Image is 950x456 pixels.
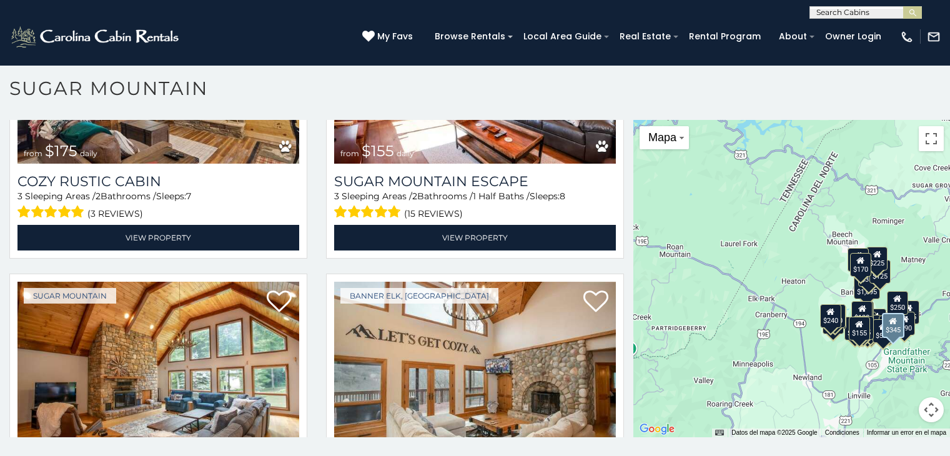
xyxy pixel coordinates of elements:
span: 3 [17,191,22,202]
div: $190 [894,312,915,335]
img: White-1-2.png [9,24,182,49]
div: $125 [869,260,890,284]
span: Datos del mapa ©2025 Google [731,429,817,436]
div: $250 [886,291,908,315]
a: Local Area Guide [517,27,608,46]
div: $155 [898,300,919,324]
a: My Favs [362,30,416,44]
span: $175 [45,142,77,160]
a: Browse Rentals [428,27,512,46]
div: Sleeping Areas / Bathrooms / Sleeps: [17,190,299,222]
a: Abrir esta área en Google Maps (se abre en una ventana nueva) [636,421,678,437]
span: from [340,149,359,158]
a: Sugar Mountain [24,288,116,304]
span: $155 [362,142,394,160]
button: Combinaciones de teclas [715,429,724,437]
span: (15 reviews) [404,206,463,222]
div: $265 [853,301,874,325]
a: Real Estate [613,27,677,46]
div: $240 [848,248,869,272]
img: mail-regular-white.png [927,30,941,44]
div: $1,095 [853,275,879,299]
div: Sleeping Areas / Bathrooms / Sleeps: [334,190,616,222]
span: Mapa [648,131,676,144]
img: phone-regular-white.png [900,30,914,44]
button: Activar o desactivar la vista de pantalla completa [919,126,944,151]
a: Add to favorites [267,289,292,315]
a: View Property [334,225,616,250]
div: $240 [819,304,841,328]
div: $190 [851,301,873,325]
div: $345 [881,313,904,338]
span: My Favs [377,30,413,43]
span: daily [80,149,97,158]
div: $175 [852,316,873,340]
div: $170 [849,253,871,277]
img: Google [636,421,678,437]
span: daily [397,149,414,158]
div: $210 [824,304,845,328]
a: Sugar Mountain Escape [334,173,616,190]
a: Rental Program [683,27,767,46]
span: 3 [334,191,339,202]
a: Banner Elk, [GEOGRAPHIC_DATA] [340,288,498,304]
a: Informar un error en el mapa [867,429,946,436]
span: 2 [412,191,417,202]
a: View Property [17,225,299,250]
button: Controles de visualización del mapa [919,397,944,422]
a: Condiciones (se abre en una nueva pestaña) [825,429,859,436]
a: Add to favorites [583,289,608,315]
div: $225 [824,305,846,329]
a: Cozy Rustic Cabin [17,173,299,190]
span: 8 [560,191,565,202]
span: (3 reviews) [87,206,143,222]
span: 2 [96,191,101,202]
button: Cambiar estilo del mapa [640,126,689,149]
span: from [24,149,42,158]
div: $225 [866,247,888,270]
div: $155 [848,317,869,340]
div: $200 [864,309,886,332]
span: 1 Half Baths / [473,191,530,202]
span: 7 [186,191,191,202]
a: About [773,27,813,46]
a: Owner Login [819,27,888,46]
